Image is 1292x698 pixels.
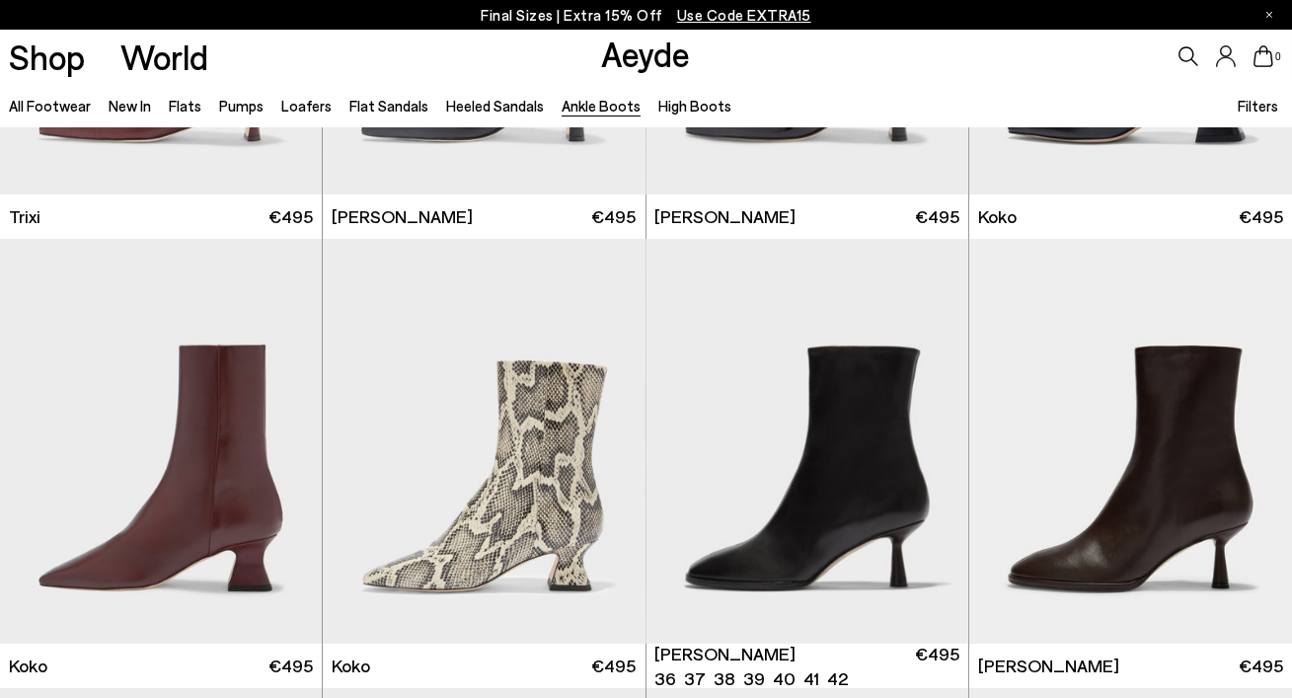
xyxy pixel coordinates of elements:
[323,194,645,239] a: [PERSON_NAME] €495
[659,97,732,115] a: High Boots
[9,654,47,678] span: Koko
[978,204,1017,229] span: Koko
[591,204,636,229] span: €495
[219,97,264,115] a: Pumps
[969,194,1292,239] a: Koko €495
[685,666,707,691] li: 37
[774,666,797,691] li: 40
[646,239,968,644] a: 6 / 6 1 / 6 2 / 6 3 / 6 4 / 6 5 / 6 6 / 6 1 / 6 Next slide Previous slide
[9,39,85,74] a: Shop
[349,97,428,115] a: Flat Sandals
[109,97,151,115] a: New In
[323,239,645,644] img: Koko Regal Heel Boots
[591,654,636,678] span: €495
[281,97,332,115] a: Loafers
[323,644,645,688] a: Koko €495
[828,666,849,691] li: 42
[268,204,313,229] span: €495
[715,666,736,691] li: 38
[646,194,968,239] a: [PERSON_NAME] €495
[9,204,40,229] span: Trixi
[915,204,959,229] span: €495
[332,204,473,229] span: [PERSON_NAME]
[481,3,811,28] p: Final Sizes | Extra 15% Off
[1238,97,1278,115] span: Filters
[646,644,968,688] a: [PERSON_NAME] 36 37 38 39 40 41 42 €495
[601,33,690,74] a: Aeyde
[655,666,677,691] li: 36
[744,666,766,691] li: 39
[1239,204,1283,229] span: €495
[969,644,1292,688] a: [PERSON_NAME] €495
[1273,51,1283,62] span: 0
[969,239,1292,644] img: Dorothy Soft Sock Boots
[978,654,1119,678] span: [PERSON_NAME]
[9,97,91,115] a: All Footwear
[677,6,811,24] span: Navigate to /collections/ss25-final-sizes
[655,642,797,666] span: [PERSON_NAME]
[332,654,370,678] span: Koko
[915,642,959,691] span: €495
[1254,45,1273,67] a: 0
[562,97,641,115] a: Ankle Boots
[446,97,544,115] a: Heeled Sandals
[268,654,313,678] span: €495
[968,239,1290,644] img: Dorothy Soft Sock Boots
[169,97,201,115] a: Flats
[646,239,968,644] img: Dorothy Soft Sock Boots
[804,666,820,691] li: 41
[646,239,968,644] div: 1 / 6
[120,39,208,74] a: World
[655,204,797,229] span: [PERSON_NAME]
[655,666,843,691] ul: variant
[968,239,1290,644] div: 2 / 6
[1239,654,1283,678] span: €495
